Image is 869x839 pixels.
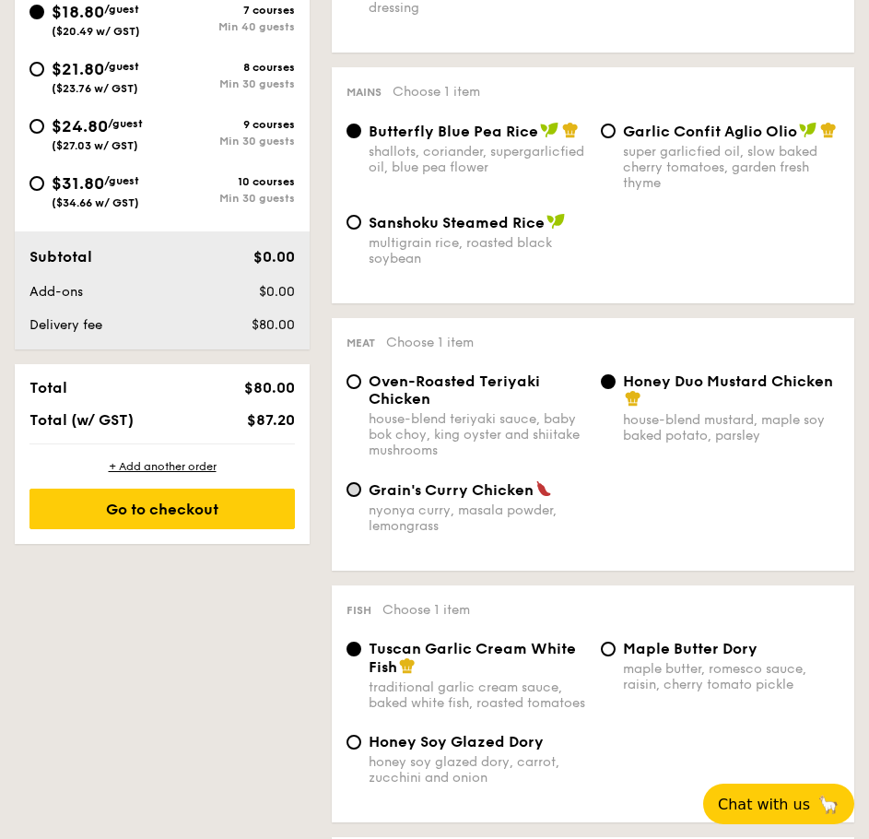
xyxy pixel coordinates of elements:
[247,411,295,429] span: $87.20
[393,84,480,100] span: Choose 1 item
[623,372,833,390] span: Honey Duo Mustard Chicken
[369,754,586,786] div: honey soy glazed dory, carrot, zucchini and onion
[346,374,361,389] input: Oven-Roasted Teriyaki Chickenhouse-blend teriyaki sauce, baby bok choy, king oyster and shiitake ...
[369,214,545,231] span: Sanshoku Steamed Rice
[346,604,371,617] span: Fish
[562,122,579,138] img: icon-chef-hat.a58ddaea.svg
[52,196,139,209] span: ($34.66 w/ GST)
[623,661,840,692] div: maple butter, romesco sauce, raisin, cherry tomato pickle
[820,122,837,138] img: icon-chef-hat.a58ddaea.svg
[703,784,854,824] button: Chat with us🦙
[162,118,295,131] div: 9 courses
[546,213,565,230] img: icon-vegan.f8ff3823.svg
[104,174,139,187] span: /guest
[623,144,840,191] div: super garlicfied oil, slow baked cherry tomatoes, garden fresh thyme
[625,390,641,407] img: icon-chef-hat.a58ddaea.svg
[162,135,295,148] div: Min 30 guests
[253,248,295,266] span: $0.00
[162,4,295,17] div: 7 courses
[29,62,44,77] input: $21.80/guest($23.76 w/ GST)8 coursesMin 30 guests
[601,124,616,138] input: Garlic Confit Aglio Oliosuper garlicfied oil, slow baked cherry tomatoes, garden fresh thyme
[369,502,586,534] div: nyonya curry, masala powder, lemongrass
[244,379,295,396] span: $80.00
[623,412,840,443] div: house-blend mustard, maple soy baked potato, parsley
[52,2,104,22] span: $18.80
[369,235,586,266] div: multigrain rice, roasted black soybean
[817,794,840,815] span: 🦙
[369,733,544,750] span: Honey Soy Glazed Dory
[52,173,104,194] span: $31.80
[29,248,92,266] span: Subtotal
[369,679,586,711] div: traditional garlic cream sauce, baked white fish, roasted tomatoes
[52,59,104,79] span: $21.80
[52,116,108,136] span: $24.80
[623,123,797,140] span: Garlic Confit Aglio Olio
[601,642,616,656] input: Maple Butter Dorymaple butter, romesco sauce, raisin, cherry tomato pickle
[29,459,295,474] div: + Add another order
[29,284,83,300] span: Add-ons
[346,215,361,230] input: Sanshoku Steamed Ricemultigrain rice, roasted black soybean
[535,480,552,497] img: icon-spicy.37a8142b.svg
[162,77,295,90] div: Min 30 guests
[369,481,534,499] span: Grain's Curry Chicken
[52,82,138,95] span: ($23.76 w/ GST)
[718,796,810,813] span: Chat with us
[52,139,138,152] span: ($27.03 w/ GST)
[29,379,67,396] span: Total
[162,61,295,74] div: 8 courses
[369,411,586,458] div: house-blend teriyaki sauce, baby bok choy, king oyster and shiitake mushrooms
[162,175,295,188] div: 10 courses
[162,192,295,205] div: Min 30 guests
[259,284,295,300] span: $0.00
[346,124,361,138] input: Butterfly Blue Pea Riceshallots, coriander, supergarlicfied oil, blue pea flower
[52,25,140,38] span: ($20.49 w/ GST)
[369,640,576,676] span: Tuscan Garlic Cream White Fish
[252,317,295,333] span: $80.00
[386,335,474,350] span: Choose 1 item
[29,5,44,19] input: $18.80/guest($20.49 w/ GST)7 coursesMin 40 guests
[369,123,538,140] span: Butterfly Blue Pea Rice
[29,317,102,333] span: Delivery fee
[29,411,134,429] span: Total (w/ GST)
[346,86,382,99] span: Mains
[29,176,44,191] input: $31.80/guest($34.66 w/ GST)10 coursesMin 30 guests
[108,117,143,130] span: /guest
[601,374,616,389] input: Honey Duo Mustard Chickenhouse-blend mustard, maple soy baked potato, parsley
[29,489,295,529] div: Go to checkout
[399,657,416,674] img: icon-chef-hat.a58ddaea.svg
[104,3,139,16] span: /guest
[162,20,295,33] div: Min 40 guests
[369,372,540,408] span: Oven-Roasted Teriyaki Chicken
[799,122,817,138] img: icon-vegan.f8ff3823.svg
[104,60,139,73] span: /guest
[29,119,44,134] input: $24.80/guest($27.03 w/ GST)9 coursesMin 30 guests
[369,144,586,175] div: shallots, coriander, supergarlicfied oil, blue pea flower
[346,735,361,750] input: Honey Soy Glazed Doryhoney soy glazed dory, carrot, zucchini and onion
[346,642,361,656] input: Tuscan Garlic Cream White Fishtraditional garlic cream sauce, baked white fish, roasted tomatoes
[346,337,375,349] span: Meat
[382,602,470,618] span: Choose 1 item
[346,482,361,497] input: Grain's Curry Chickennyonya curry, masala powder, lemongrass
[540,122,558,138] img: icon-vegan.f8ff3823.svg
[623,640,757,657] span: Maple Butter Dory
